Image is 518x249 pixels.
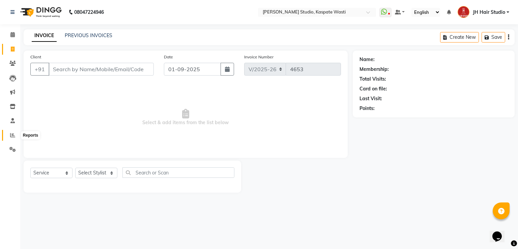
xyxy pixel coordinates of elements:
[49,63,154,76] input: Search by Name/Mobile/Email/Code
[490,222,511,242] iframe: chat widget
[440,32,479,43] button: Create New
[30,63,49,76] button: +91
[458,6,469,18] img: JH Hair Studio
[359,66,389,73] div: Membership:
[244,54,274,60] label: Invoice Number
[359,85,387,92] div: Card on file:
[359,105,375,112] div: Points:
[74,3,104,22] b: 08047224946
[359,76,386,83] div: Total Visits:
[30,54,41,60] label: Client
[17,3,63,22] img: logo
[359,56,375,63] div: Name:
[21,131,40,139] div: Reports
[359,95,382,102] div: Last Visit:
[65,32,112,38] a: PREVIOUS INVOICES
[32,30,57,42] a: INVOICE
[30,84,341,151] span: Select & add items from the list below
[473,9,505,16] span: JH Hair Studio
[164,54,173,60] label: Date
[482,32,505,43] button: Save
[122,167,234,178] input: Search or Scan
